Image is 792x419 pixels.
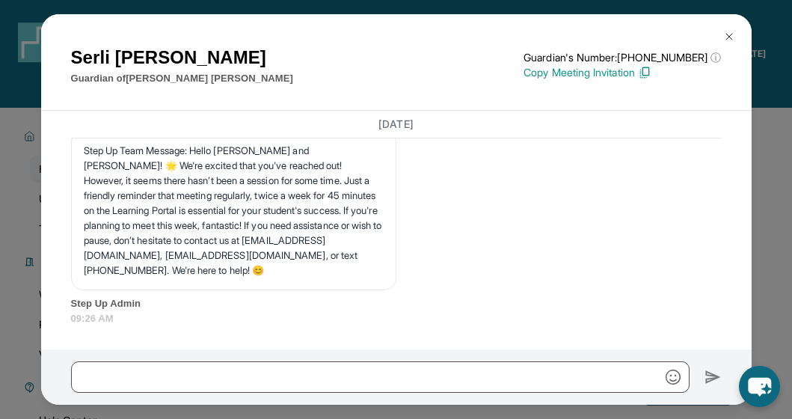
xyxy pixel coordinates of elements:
[638,66,651,79] img: Copy Icon
[723,31,735,43] img: Close Icon
[71,117,722,132] h3: [DATE]
[739,366,780,407] button: chat-button
[710,50,721,65] span: ⓘ
[71,311,722,326] span: 09:26 AM
[524,65,721,80] p: Copy Meeting Invitation
[524,50,721,65] p: Guardian's Number: [PHONE_NUMBER]
[704,368,722,386] img: Send icon
[71,71,293,86] p: Guardian of [PERSON_NAME] [PERSON_NAME]
[71,296,722,311] span: Step Up Admin
[84,143,384,278] p: Step Up Team Message: Hello [PERSON_NAME] and [PERSON_NAME]! 🌟 We're excited that you've reached ...
[666,370,681,385] img: Emoji
[71,44,293,71] h1: Serli [PERSON_NAME]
